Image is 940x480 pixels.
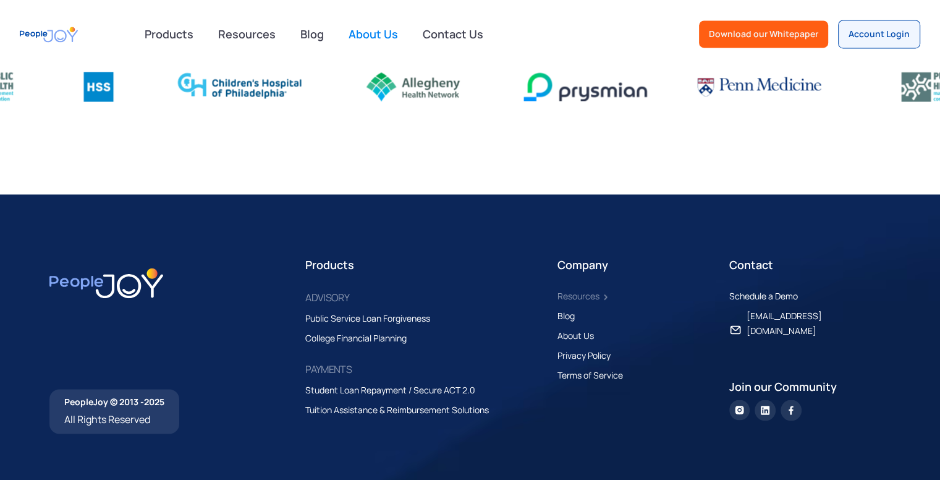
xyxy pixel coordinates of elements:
a: [EMAIL_ADDRESS][DOMAIN_NAME] [729,308,891,338]
a: Terms of Service [557,367,635,382]
a: Resources [211,20,283,48]
div: PeopleJoy © 2013 - [64,395,164,408]
a: Public Service Loan Forgiveness [305,311,442,325]
a: home [20,20,78,48]
div: Products [305,256,548,273]
a: About Us [341,20,405,48]
div: Blog [557,308,575,323]
a: Contact Us [415,20,491,48]
a: Blog [293,20,331,48]
div: Public Service Loan Forgiveness [305,311,430,325]
div: College Financial Planning [305,330,407,345]
div: Company [557,256,719,273]
div: Download our Whitepaper [709,28,818,40]
a: About Us [557,328,606,343]
div: Tuition Assistance & Reimbursement Solutions [305,402,489,417]
a: College Financial Planning [305,330,419,345]
a: Student Loan Repayment / Secure ACT 2.0 [305,382,488,397]
a: Tuition Assistance & Reimbursement Solutions [305,402,501,417]
div: Join our Community [729,377,891,395]
div: PAYMENTS [305,360,352,377]
div: All Rights Reserved [64,410,164,427]
a: Download our Whitepaper [699,20,828,48]
div: Contact [729,256,891,273]
a: Schedule a Demo [729,288,810,303]
div: [EMAIL_ADDRESS][DOMAIN_NAME] [747,308,878,338]
div: Schedule a Demo [729,288,798,303]
a: Account Login [838,20,920,48]
span: 2025 [144,395,164,407]
div: Resources [557,288,599,303]
div: Privacy Policy [557,348,611,362]
div: ADVISORY [305,288,349,306]
a: Resources [557,288,612,303]
div: Student Loan Repayment / Secure ACT 2.0 [305,382,475,397]
div: Account Login [849,28,910,40]
div: About Us [557,328,594,343]
div: Terms of Service [557,367,623,382]
div: Products [137,22,201,46]
a: Blog [557,308,587,323]
a: Privacy Policy [557,348,623,362]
